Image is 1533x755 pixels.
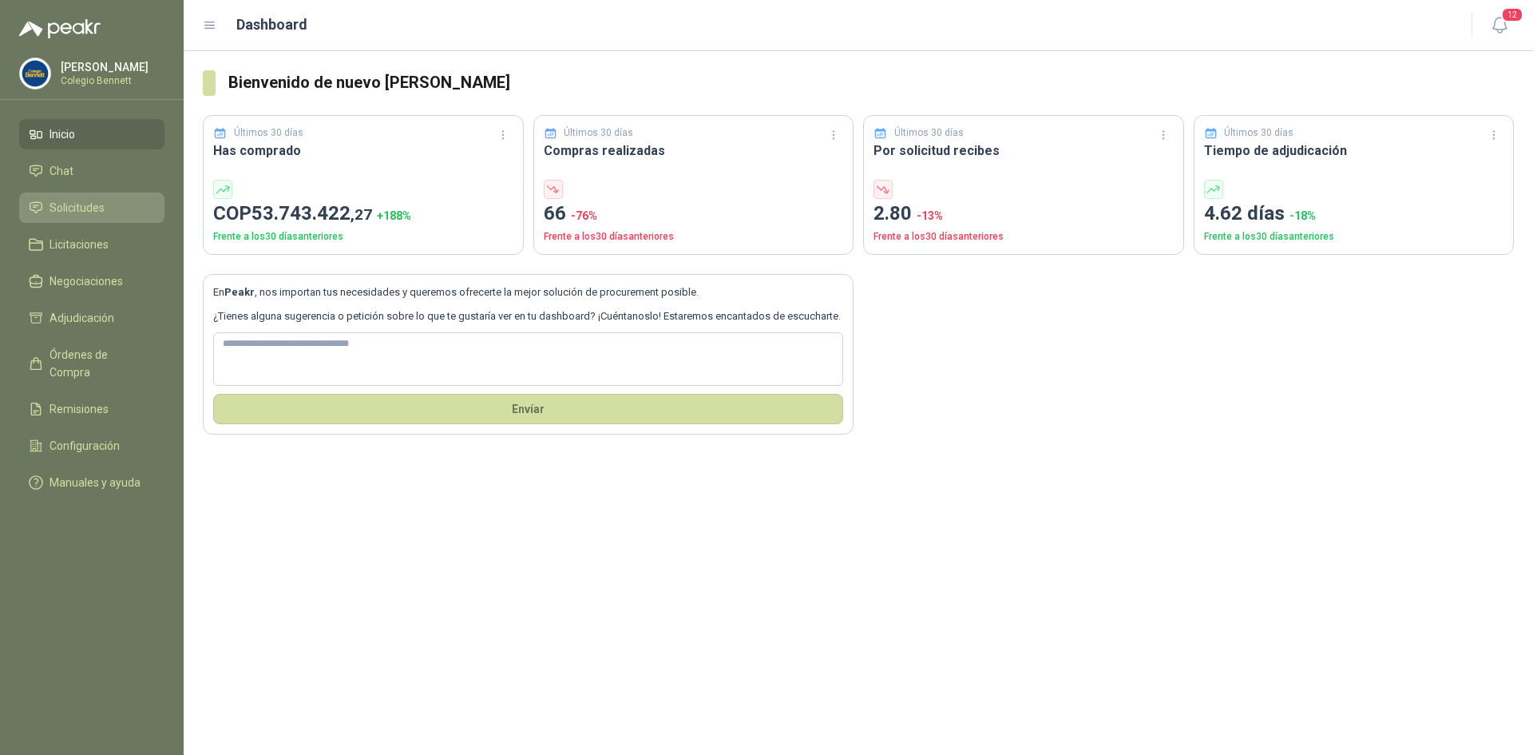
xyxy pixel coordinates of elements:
span: ,27 [351,205,372,224]
span: Inicio [50,125,75,143]
a: Remisiones [19,394,164,424]
a: Configuración [19,431,164,461]
span: 12 [1501,7,1523,22]
h1: Dashboard [236,14,307,36]
p: 2.80 [873,199,1174,229]
p: Frente a los 30 días anteriores [873,229,1174,244]
span: Remisiones [50,400,109,418]
p: Últimos 30 días [1224,125,1293,141]
span: 53.743.422 [252,202,372,225]
b: Peakr [224,286,255,298]
p: Frente a los 30 días anteriores [544,229,844,244]
h3: Has comprado [213,141,513,161]
a: Inicio [19,119,164,149]
span: Órdenes de Compra [50,346,149,381]
img: Logo peakr [19,19,101,38]
span: -76 % [571,209,597,222]
h3: Por solicitud recibes [873,141,1174,161]
span: -18 % [1289,209,1316,222]
span: + 188 % [377,209,411,222]
p: 66 [544,199,844,229]
p: Frente a los 30 días anteriores [213,229,513,244]
p: COP [213,199,513,229]
p: ¿Tienes alguna sugerencia o petición sobre lo que te gustaría ver en tu dashboard? ¡Cuéntanoslo! ... [213,308,843,324]
p: Últimos 30 días [234,125,303,141]
span: Solicitudes [50,199,105,217]
p: En , nos importan tus necesidades y queremos ofrecerte la mejor solución de procurement posible. [213,284,843,300]
a: Licitaciones [19,229,164,260]
p: Últimos 30 días [564,125,633,141]
span: Negociaciones [50,272,123,290]
img: Company Logo [20,58,50,89]
a: Chat [19,156,164,186]
h3: Bienvenido de nuevo [PERSON_NAME] [228,70,1514,95]
h3: Tiempo de adjudicación [1204,141,1504,161]
span: Licitaciones [50,236,109,253]
p: [PERSON_NAME] [61,62,160,73]
span: Adjudicación [50,309,114,327]
a: Solicitudes [19,193,164,223]
p: Últimos 30 días [894,125,964,141]
a: Manuales y ayuda [19,467,164,498]
h3: Compras realizadas [544,141,844,161]
button: Envíar [213,394,843,424]
a: Adjudicación [19,303,164,333]
span: Configuración [50,437,120,455]
a: Órdenes de Compra [19,340,164,387]
p: 4.62 días [1204,199,1504,229]
button: 12 [1485,11,1514,40]
p: Frente a los 30 días anteriores [1204,229,1504,244]
p: Colegio Bennett [61,76,160,85]
a: Negociaciones [19,266,164,296]
span: Chat [50,162,73,180]
span: Manuales y ayuda [50,474,141,491]
span: -13 % [917,209,943,222]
